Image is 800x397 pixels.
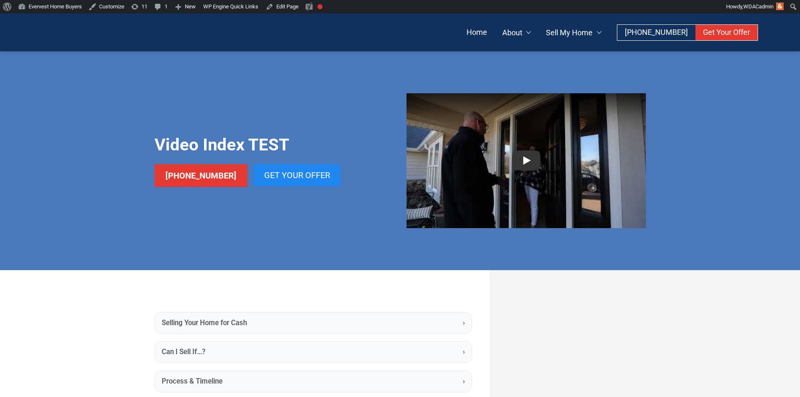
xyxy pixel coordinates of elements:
[625,28,688,37] span: [PHONE_NUMBER]
[165,171,236,181] span: [PHONE_NUMBER]
[155,134,341,156] h1: Video Index TEST
[495,25,539,40] a: About
[162,377,223,386] b: Process & Timeline
[155,371,472,392] summary: Process & Timeline ›
[617,25,695,40] a: [PHONE_NUMBER]
[155,342,472,363] summary: Can I Sell If…? ›
[463,318,465,328] span: ›
[162,347,205,357] b: Can I Sell If…?
[695,25,758,40] a: Get Your Offer
[463,377,465,386] span: ›
[155,313,472,334] summary: Selling Your Home for Cash ›
[254,164,341,186] a: Get Your Offer
[317,4,323,9] div: Focus keyphrase not set
[459,25,495,40] a: Home
[743,3,774,10] span: WDACadmin
[155,164,247,187] a: [PHONE_NUMBER]
[162,318,247,328] b: Selling Your Home for Cash
[538,25,609,40] a: Sell My Home
[463,347,465,357] span: ›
